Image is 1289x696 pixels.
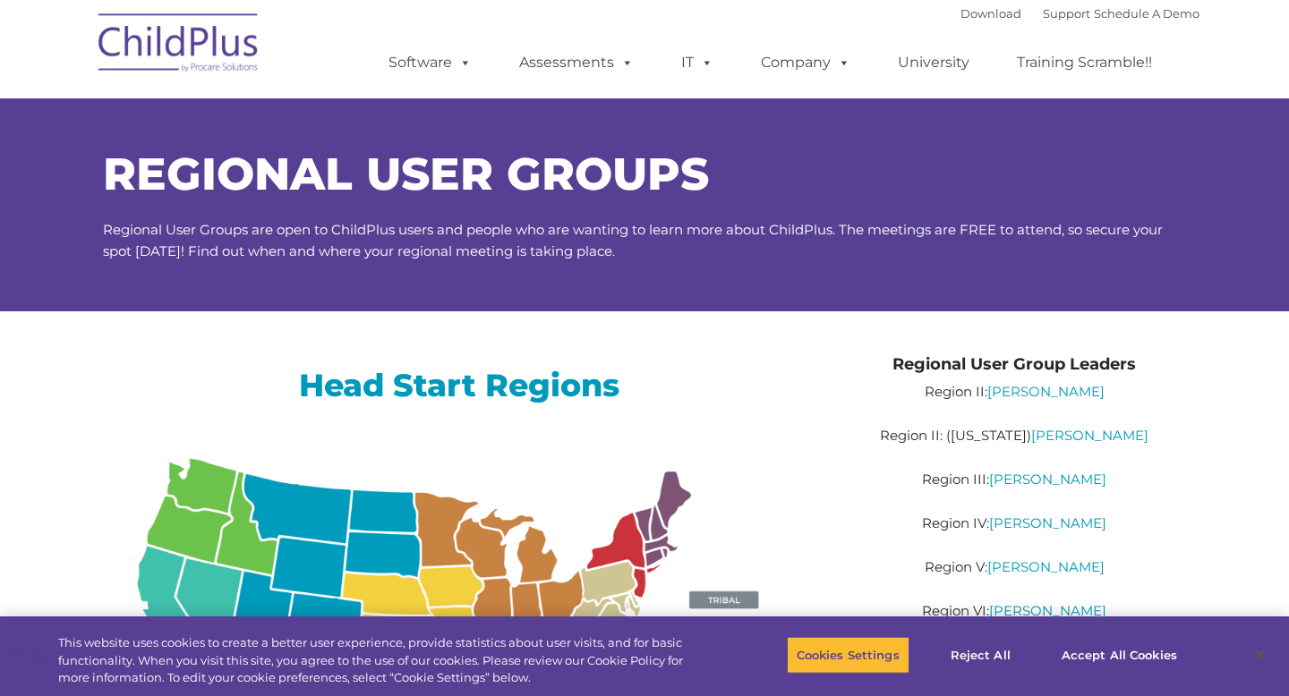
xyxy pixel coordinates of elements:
p: Region V: [843,556,1186,578]
div: This website uses cookies to create a better user experience, provide statistics about user visit... [58,634,709,687]
a: [PERSON_NAME] [989,471,1106,488]
p: Region II: ([US_STATE]) [843,425,1186,446]
a: [PERSON_NAME] [989,602,1106,619]
img: ChildPlus by Procare Solutions [90,1,269,90]
a: [PERSON_NAME] [987,558,1105,575]
a: Schedule A Demo [1094,6,1199,21]
h4: Regional User Group Leaders [843,352,1186,377]
span: Regional User Groups [103,147,709,201]
h2: Head Start Regions [103,365,816,405]
p: Region IV: [843,513,1186,534]
a: [PERSON_NAME] [987,383,1105,400]
a: Assessments [501,45,652,81]
a: Support [1043,6,1090,21]
span: Regional User Groups are open to ChildPlus users and people who are wanting to learn more about C... [103,221,1163,259]
a: Company [743,45,868,81]
font: | [960,6,1199,21]
a: IT [663,45,731,81]
a: Training Scramble!! [999,45,1170,81]
a: University [880,45,987,81]
a: [PERSON_NAME] [1031,427,1148,444]
button: Close [1241,635,1280,675]
button: Accept All Cookies [1052,636,1187,674]
p: Region II: [843,381,1186,403]
button: Reject All [925,636,1037,674]
p: Region III: [843,469,1186,490]
p: Region VI: [843,600,1186,622]
a: Software [371,45,490,81]
a: [PERSON_NAME] [989,514,1106,531]
button: Cookies Settings [787,636,909,674]
a: Download [960,6,1021,21]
